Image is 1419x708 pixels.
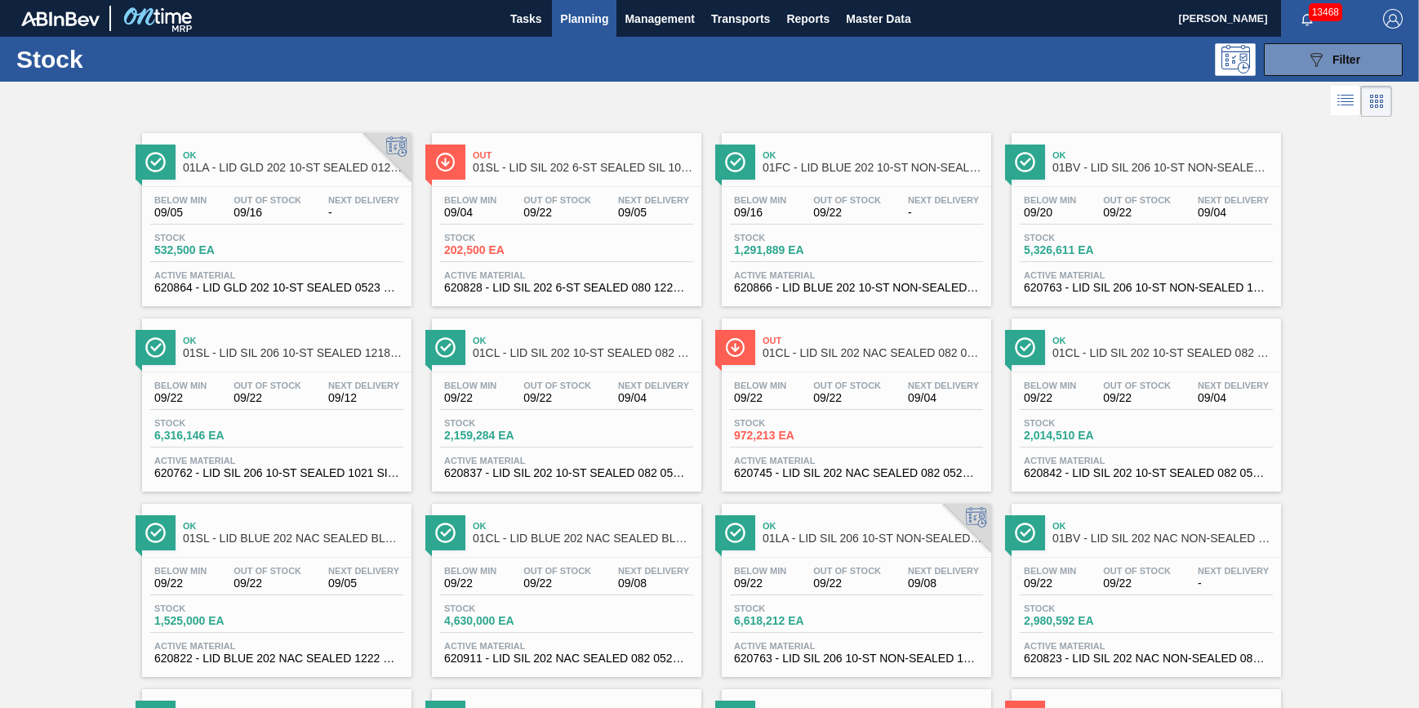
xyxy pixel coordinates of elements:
img: Ícone [435,523,456,543]
span: 09/08 [908,577,979,590]
span: Stock [154,418,269,428]
span: 09/22 [1103,577,1171,590]
span: Next Delivery [908,195,979,205]
span: Ok [1052,521,1273,531]
span: 620864 - LID GLD 202 10-ST SEALED 0523 GLD MCC 06 [154,282,399,294]
span: 09/22 [1024,392,1076,404]
span: Active Material [444,456,689,465]
span: Active Material [154,270,399,280]
span: Active Material [444,270,689,280]
span: Stock [154,233,269,243]
span: Next Delivery [328,195,399,205]
span: 01CL - LID BLUE 202 NAC SEALED BLU 1222 MCC EPOXY [473,532,693,545]
button: Notifications [1281,7,1333,30]
span: Active Material [154,641,399,651]
img: Ícone [435,152,456,172]
span: 09/08 [618,577,689,590]
span: Out Of Stock [523,381,591,390]
span: Below Min [154,566,207,576]
span: 09/22 [813,207,881,219]
span: Stock [734,233,848,243]
img: Ícone [725,523,745,543]
span: Management [625,9,695,29]
span: Active Material [154,456,399,465]
span: 2,980,592 EA [1024,615,1138,627]
span: Active Material [734,270,979,280]
span: Next Delivery [1198,381,1269,390]
span: 01FC - LID BLUE 202 10-ST NON-SEALED BLU 0322 [763,162,983,174]
span: Below Min [734,566,786,576]
span: 620763 - LID SIL 206 10-ST NON-SEALED 1021 SIL 0. [734,652,979,665]
span: Next Delivery [908,566,979,576]
span: 09/22 [234,392,301,404]
span: 202,500 EA [444,244,558,256]
span: Stock [1024,233,1138,243]
span: Below Min [734,195,786,205]
img: TNhmsLtSVTkK8tSr43FrP2fwEKptu5GPRR3wAAAABJRU5ErkJggg== [21,11,100,26]
span: 09/20 [1024,207,1076,219]
span: 620763 - LID SIL 206 10-ST NON-SEALED 1021 SIL 0. [1024,282,1269,294]
span: 01CL - LID SIL 202 10-ST SEALED 082 0121 SIL BA [1052,347,1273,359]
span: Out Of Stock [813,566,881,576]
span: Ok [763,521,983,531]
span: Stock [734,418,848,428]
span: Filter [1332,53,1360,66]
span: 01SL - LID SIL 206 10-ST SEALED 1218 SIL 2018 O [183,347,403,359]
span: Transports [711,9,770,29]
span: 09/05 [154,207,207,219]
span: - [908,207,979,219]
a: ÍconeOk01SL - LID SIL 206 10-ST SEALED 1218 SIL 2018 OBelow Min09/22Out Of Stock09/22Next Deliver... [130,306,420,492]
span: Next Delivery [328,381,399,390]
a: ÍconeOk01SL - LID BLUE 202 NAC SEALED BLU 0322Below Min09/22Out Of Stock09/22Next Delivery09/05St... [130,492,420,677]
span: 01CL - LID SIL 202 10-ST SEALED 082 0618 RED DI [473,347,693,359]
span: Out Of Stock [234,566,301,576]
span: Out Of Stock [523,195,591,205]
span: 5,326,611 EA [1024,244,1138,256]
span: 4,630,000 EA [444,615,558,627]
span: Out [473,150,693,160]
span: 09/22 [444,392,496,404]
span: 09/16 [234,207,301,219]
span: Active Material [734,456,979,465]
span: 1,525,000 EA [154,615,269,627]
span: Ok [183,521,403,531]
img: Logout [1383,9,1403,29]
span: Next Delivery [618,381,689,390]
span: Ok [183,150,403,160]
span: Out Of Stock [813,195,881,205]
span: Next Delivery [908,381,979,390]
span: 09/22 [444,577,496,590]
span: 09/22 [154,577,207,590]
span: Next Delivery [1198,566,1269,576]
span: 09/05 [328,577,399,590]
span: 09/22 [234,577,301,590]
span: Next Delivery [618,195,689,205]
span: 09/16 [734,207,786,219]
span: Out Of Stock [813,381,881,390]
span: Below Min [154,381,207,390]
span: Active Material [1024,270,1269,280]
span: Below Min [734,381,786,390]
span: 09/05 [618,207,689,219]
span: Tasks [508,9,544,29]
span: Next Delivery [618,566,689,576]
span: 01LA - LID GLD 202 10-ST SEALED 0121 GLD BALL 0 [183,162,403,174]
span: Stock [444,603,558,613]
img: Ícone [435,337,456,358]
span: 01SL - LID BLUE 202 NAC SEALED BLU 0322 [183,532,403,545]
span: 2,014,510 EA [1024,430,1138,442]
span: 620837 - LID SIL 202 10-ST SEALED 082 0523 RED DI [444,467,689,479]
a: ÍconeOut01CL - LID SIL 202 NAC SEALED 082 0521 RED DIEBelow Min09/22Out Of Stock09/22Next Deliver... [709,306,999,492]
span: 620842 - LID SIL 202 10-ST SEALED 082 0523 SIL MU [1024,467,1269,479]
span: Active Material [734,641,979,651]
span: 6,618,212 EA [734,615,848,627]
span: 09/22 [523,207,591,219]
img: Ícone [1015,523,1035,543]
a: ÍconeOk01BV - LID SIL 202 NAC NON-SEALED 080 0215 REDBelow Min09/22Out Of Stock09/22Next Delivery... [999,492,1289,677]
span: Stock [1024,603,1138,613]
div: List Vision [1331,86,1361,117]
span: 09/12 [328,392,399,404]
div: Card Vision [1361,86,1392,117]
span: Out Of Stock [523,566,591,576]
img: Ícone [725,152,745,172]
